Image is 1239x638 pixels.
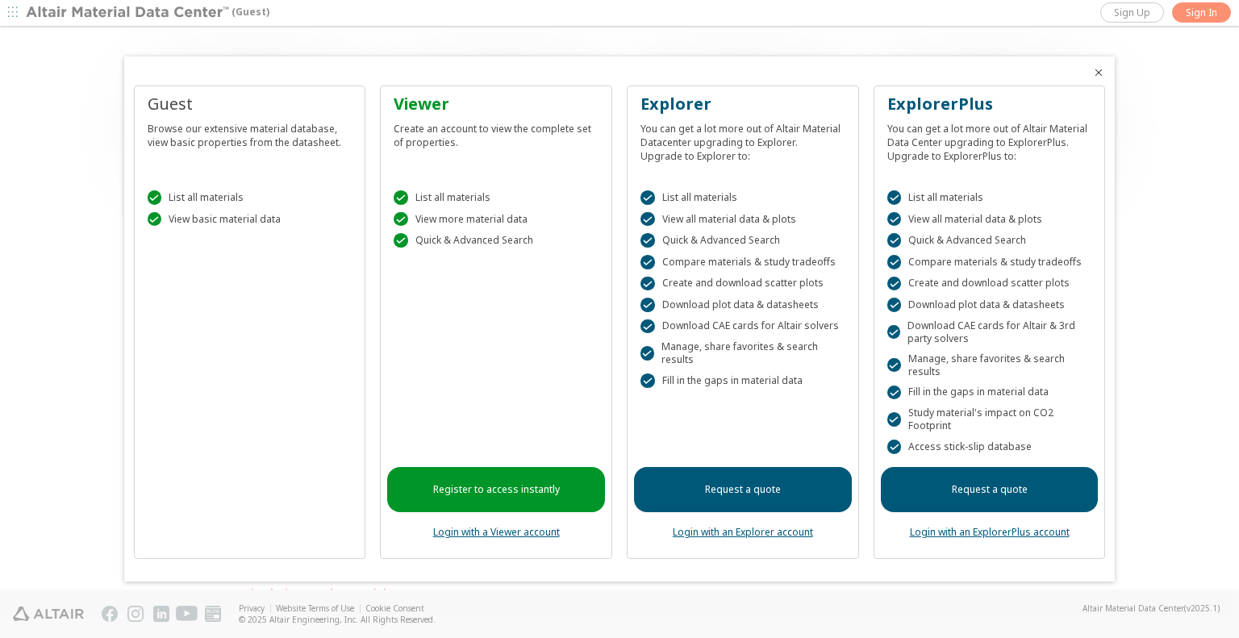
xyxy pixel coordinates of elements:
div:  [640,233,655,248]
div: Download CAE cards for Altair solvers [640,319,845,334]
a: Request a quote [634,467,852,512]
div: Explorer [640,93,845,115]
div: Compare materials & study tradeoffs [887,255,1092,269]
div: Fill in the gaps in material data [887,386,1092,400]
div: Create and download scatter plots [640,277,845,291]
div: List all materials [394,190,599,205]
div:  [887,412,901,427]
div: ExplorerPlus [887,93,1092,115]
div: View all material data & plots [887,212,1092,227]
div:  [148,212,162,227]
div:  [640,255,655,269]
div:  [887,386,902,400]
button: Close [1092,66,1105,79]
div:  [640,319,655,334]
div:  [394,233,408,248]
div: Quick & Advanced Search [394,233,599,248]
a: Login with an ExplorerPlus account [910,525,1070,539]
div:  [887,277,902,291]
div: Guest [148,93,353,115]
a: Login with a Viewer account [433,525,560,539]
div: Browse our extensive material database, view basic properties from the datasheet. [148,115,353,149]
div: Download plot data & datasheets [887,298,1092,312]
div: Quick & Advanced Search [887,233,1092,248]
a: Login with an Explorer account [673,525,813,539]
div:  [640,373,655,388]
div:  [394,190,408,205]
div: View more material data [394,212,599,227]
div:  [640,212,655,227]
div:  [640,298,655,312]
a: Register to access instantly [387,467,605,512]
div: View all material data & plots [640,212,845,227]
div: List all materials [148,190,353,205]
div:  [887,440,902,454]
div: List all materials [640,190,845,205]
div: Create an account to view the complete set of properties. [394,115,599,149]
div: Study material's impact on CO2 Footprint [887,407,1092,432]
div:  [887,212,902,227]
div: Manage, share favorites & search results [887,352,1092,378]
div:  [640,190,655,205]
div: List all materials [887,190,1092,205]
div: View basic material data [148,212,353,227]
div: Create and download scatter plots [887,277,1092,291]
div: Compare materials & study tradeoffs [640,255,845,269]
div: Download CAE cards for Altair & 3rd party solvers [887,319,1092,345]
div:  [640,277,655,291]
div:  [640,346,654,361]
div: Quick & Advanced Search [640,233,845,248]
div: Viewer [394,93,599,115]
div: Manage, share favorites & search results [640,340,845,366]
div: You can get a lot more out of Altair Material Data Center upgrading to ExplorerPlus. Upgrade to E... [887,115,1092,163]
div:  [887,298,902,312]
div:  [887,190,902,205]
div:  [148,190,162,205]
div:  [887,325,900,340]
div: Fill in the gaps in material data [640,373,845,388]
a: Request a quote [881,467,1099,512]
div:  [394,212,408,227]
div:  [887,233,902,248]
div: Access stick-slip database [887,440,1092,454]
div:  [887,255,902,269]
div: You can get a lot more out of Altair Material Datacenter upgrading to Explorer. Upgrade to Explor... [640,115,845,163]
div:  [887,358,901,373]
div: Download plot data & datasheets [640,298,845,312]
